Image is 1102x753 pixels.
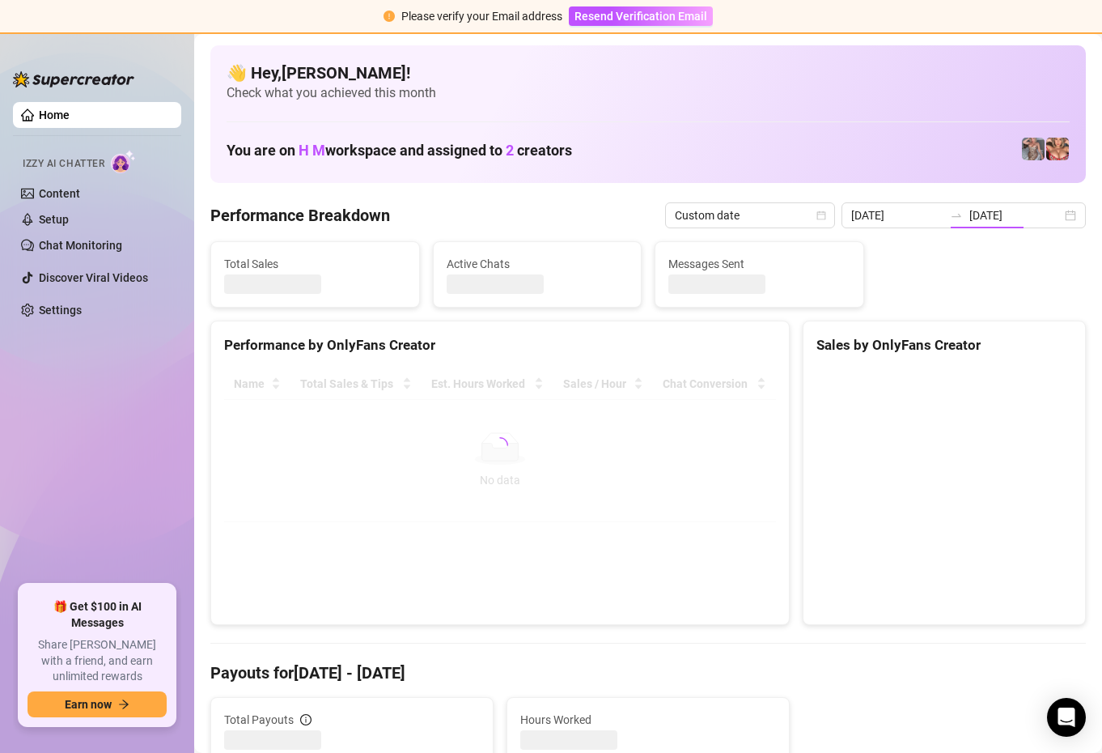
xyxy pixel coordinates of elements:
img: logo-BBDzfeDw.svg [13,71,134,87]
a: Chat Monitoring [39,239,122,252]
h4: Payouts for [DATE] - [DATE] [210,662,1086,684]
span: Izzy AI Chatter [23,156,104,172]
h4: Performance Breakdown [210,204,390,227]
span: calendar [816,211,826,220]
div: Please verify your Email address [401,7,562,25]
h1: You are on workspace and assigned to creators [227,142,572,160]
img: AI Chatter [111,150,136,173]
span: info-circle [300,714,312,725]
span: 🎁 Get $100 in AI Messages [28,599,167,631]
h4: 👋 Hey, [PERSON_NAME] ! [227,62,1070,84]
span: loading [492,437,508,453]
button: Earn nowarrow-right [28,691,167,717]
a: Settings [39,304,82,317]
input: End date [969,206,1062,224]
button: Resend Verification Email [569,6,713,26]
span: to [950,209,963,222]
span: Share [PERSON_NAME] with a friend, and earn unlimited rewards [28,637,167,685]
span: Messages Sent [668,255,850,273]
span: Check what you achieved this month [227,84,1070,102]
a: Content [39,187,80,200]
span: H M [299,142,325,159]
div: Sales by OnlyFans Creator [816,334,1072,356]
a: Setup [39,213,69,226]
span: arrow-right [118,699,129,710]
span: Total Payouts [224,711,294,729]
div: Performance by OnlyFans Creator [224,334,776,356]
span: Hours Worked [520,711,776,729]
span: 2 [506,142,514,159]
a: Discover Viral Videos [39,271,148,284]
div: Open Intercom Messenger [1047,698,1086,737]
a: Home [39,108,70,121]
span: Resend Verification Email [574,10,707,23]
span: exclamation-circle [384,11,395,22]
img: pennylondon [1046,138,1069,160]
span: swap-right [950,209,963,222]
span: Active Chats [447,255,629,273]
input: Start date [851,206,943,224]
span: Total Sales [224,255,406,273]
img: pennylondonvip [1022,138,1045,160]
span: Earn now [65,698,112,711]
span: Custom date [675,203,825,228]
